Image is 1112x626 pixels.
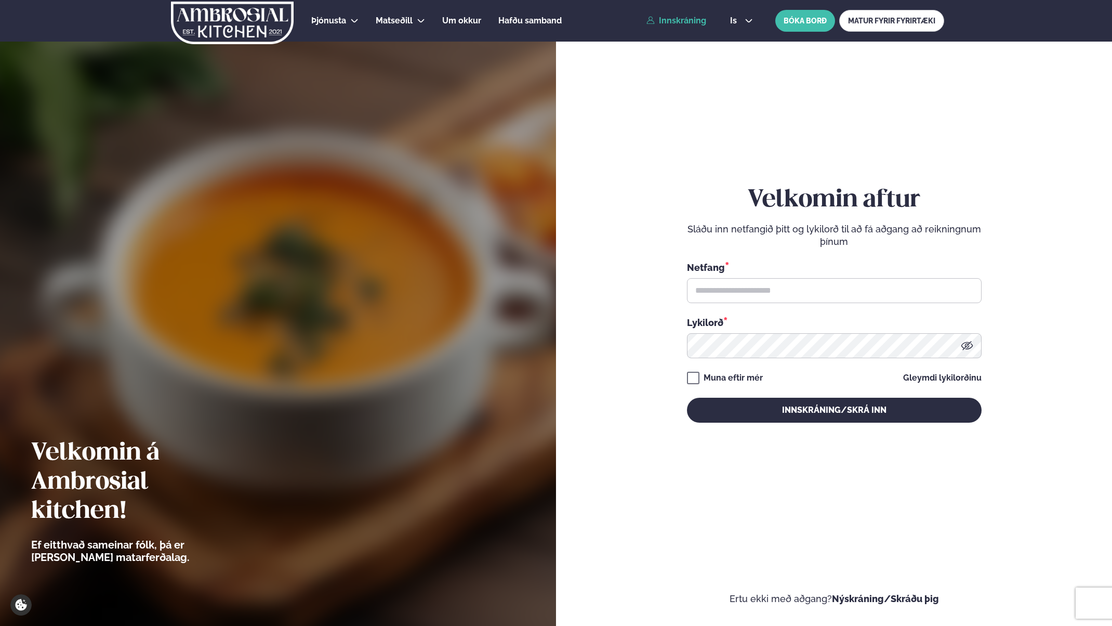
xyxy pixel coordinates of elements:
[311,16,346,25] span: Þjónusta
[730,17,740,25] span: is
[442,16,481,25] span: Um okkur
[687,398,982,423] button: Innskráning/Skrá inn
[687,186,982,215] h2: Velkomin aftur
[832,593,939,604] a: Nýskráning/Skráðu þig
[31,539,247,564] p: Ef eitthvað sameinar fólk, þá er [PERSON_NAME] matarferðalag.
[498,15,562,27] a: Hafðu samband
[903,374,982,382] a: Gleymdi lykilorðinu
[687,316,982,329] div: Lykilorð
[442,15,481,27] a: Um okkur
[646,16,706,25] a: Innskráning
[839,10,944,32] a: MATUR FYRIR FYRIRTÆKI
[775,10,835,32] button: BÓKA BORÐ
[722,17,761,25] button: is
[31,439,247,526] h2: Velkomin á Ambrosial kitchen!
[687,260,982,274] div: Netfang
[170,2,295,44] img: logo
[687,223,982,248] p: Sláðu inn netfangið þitt og lykilorð til að fá aðgang að reikningnum þínum
[498,16,562,25] span: Hafðu samband
[376,15,413,27] a: Matseðill
[587,593,1081,605] p: Ertu ekki með aðgang?
[10,594,32,616] a: Cookie settings
[311,15,346,27] a: Þjónusta
[376,16,413,25] span: Matseðill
